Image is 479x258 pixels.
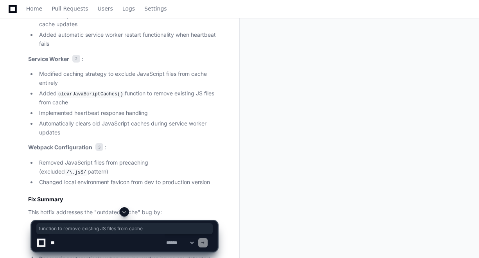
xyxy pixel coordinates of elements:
[28,195,217,203] h2: Fix Summary
[37,109,217,118] li: Implemented heartbeat response handling
[26,6,42,11] span: Home
[65,169,88,176] code: /\.js$/
[28,55,217,64] p: :
[39,226,210,232] span: function to remove existing JS files from cache
[98,6,113,11] span: Users
[37,30,217,48] li: Added automatic service worker restart functionality when heartbeat fails
[28,144,92,150] strong: Webpack Configuration
[28,143,217,152] p: :
[28,56,69,62] strong: Service Worker
[37,89,217,107] li: Added function to remove existing JS files from cache
[122,6,135,11] span: Logs
[37,178,217,187] li: Changed local environment favicon from dev to production version
[37,70,217,88] li: Modified caching strategy to exclude JavaScript files from cache entirely
[95,143,103,151] span: 3
[37,158,217,176] li: Removed JavaScript files from precaching (excluded pattern)
[52,6,88,11] span: Pull Requests
[72,55,80,63] span: 2
[37,119,217,137] li: Automatically clears old JavaScript caches during service worker updates
[144,6,167,11] span: Settings
[57,91,125,98] code: clearJavaScriptCaches()
[37,11,217,29] li: Reduced update check interval from 5 minutes to 1 minute for faster cache updates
